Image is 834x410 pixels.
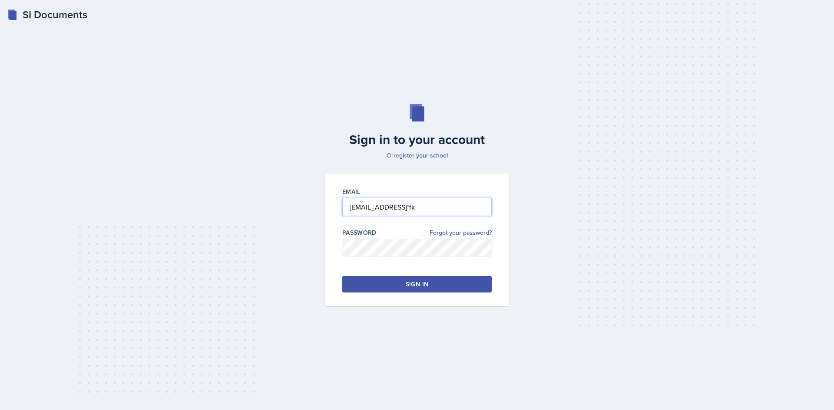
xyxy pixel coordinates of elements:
[7,7,87,23] a: SI Documents
[342,198,492,216] input: Email
[406,280,428,289] div: Sign in
[342,276,492,292] button: Sign in
[320,132,514,148] h2: Sign in to your account
[430,228,492,237] a: Forgot your password?
[342,228,377,237] label: Password
[394,151,448,160] a: register your school
[342,187,361,196] label: Email
[320,151,514,160] p: Or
